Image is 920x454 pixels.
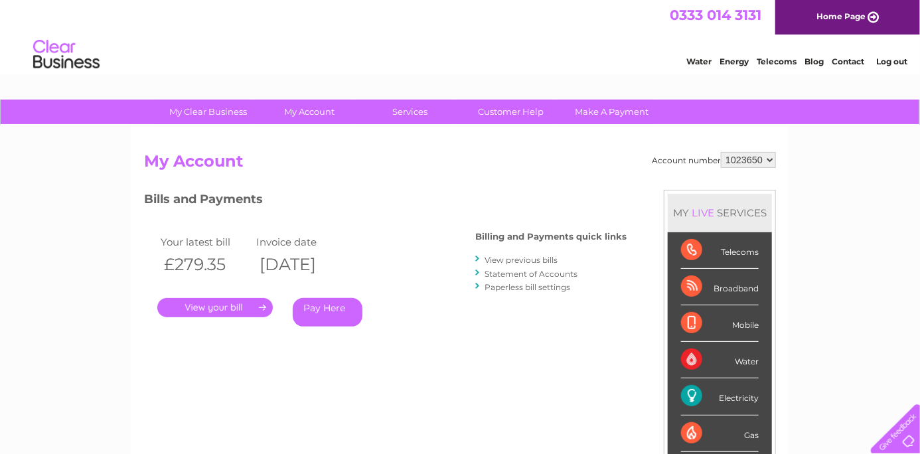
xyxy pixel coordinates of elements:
a: Water [686,56,712,66]
img: logo.png [33,35,100,75]
div: Telecoms [681,232,759,269]
a: Telecoms [757,56,797,66]
a: My Clear Business [154,100,264,124]
h2: My Account [144,152,776,177]
a: Services [356,100,465,124]
div: Mobile [681,305,759,342]
div: Broadband [681,269,759,305]
div: Gas [681,416,759,452]
a: Make A Payment [558,100,667,124]
a: Pay Here [293,298,362,327]
h4: Billing and Payments quick links [475,232,627,242]
th: [DATE] [253,251,348,278]
div: LIVE [689,206,717,219]
div: Electricity [681,378,759,415]
a: . [157,298,273,317]
div: Account number [652,152,776,168]
a: View previous bills [485,255,558,265]
td: Invoice date [253,233,348,251]
a: Blog [805,56,824,66]
a: Log out [876,56,907,66]
a: Energy [720,56,749,66]
div: MY SERVICES [668,194,772,232]
div: Clear Business is a trading name of Verastar Limited (registered in [GEOGRAPHIC_DATA] No. 3667643... [147,7,775,64]
a: Statement of Accounts [485,269,577,279]
div: Water [681,342,759,378]
a: Contact [832,56,864,66]
a: Paperless bill settings [485,282,570,292]
a: 0333 014 3131 [670,7,761,23]
th: £279.35 [157,251,253,278]
h3: Bills and Payments [144,190,627,213]
a: My Account [255,100,364,124]
a: Customer Help [457,100,566,124]
td: Your latest bill [157,233,253,251]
